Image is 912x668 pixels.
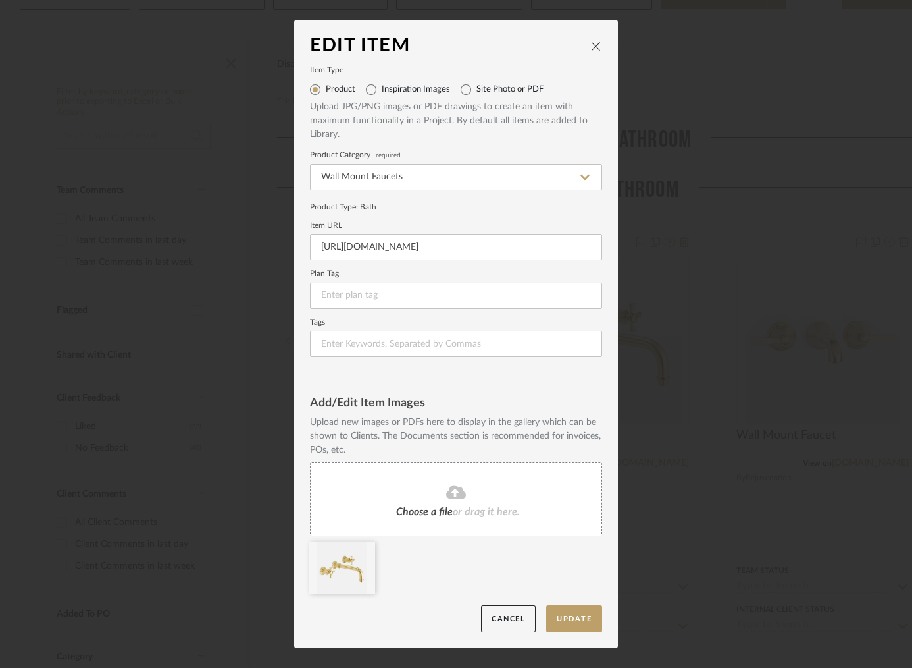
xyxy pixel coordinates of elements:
div: Add/Edit Item Images [310,397,602,410]
span: required [376,153,401,158]
button: Update [546,605,602,632]
button: Cancel [481,605,536,632]
label: Site Photo or PDF [476,84,544,95]
div: Upload JPG/PNG images or PDF drawings to create an item with maximum functionality in a Project. ... [310,100,602,142]
label: Product [326,84,355,95]
input: Type a category to search and select [310,164,602,190]
label: Plan Tag [310,271,602,277]
label: Product Category [310,152,602,159]
input: Enter plan tag [310,283,602,309]
label: Inspiration Images [382,84,450,95]
div: Product Type [310,201,602,213]
input: Enter URL [310,234,602,260]
label: Item URL [310,223,602,229]
span: Choose a file [396,507,453,517]
span: : Bath [356,203,376,211]
label: Item Type [310,67,602,74]
span: or drag it here. [453,507,520,517]
mat-radio-group: Select item type [310,79,602,100]
div: Upload new images or PDFs here to display in the gallery which can be shown to Clients. The Docum... [310,416,602,457]
button: close [590,40,602,52]
label: Tags [310,320,602,326]
div: Edit Item [310,36,590,57]
input: Enter Keywords, Separated by Commas [310,331,602,357]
